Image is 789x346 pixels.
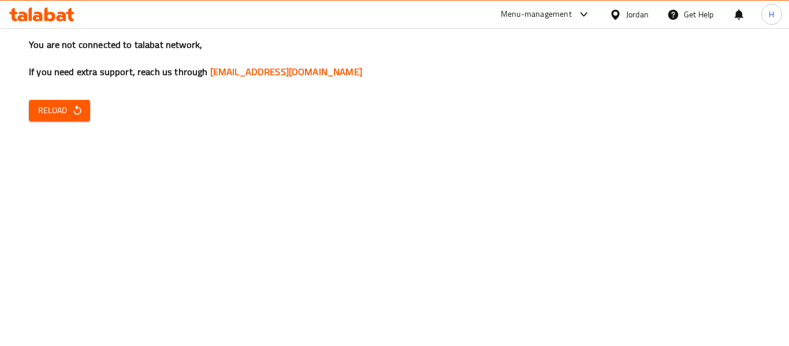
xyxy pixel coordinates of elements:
button: Reload [29,100,90,121]
span: H [769,8,774,21]
a: [EMAIL_ADDRESS][DOMAIN_NAME] [210,63,362,80]
span: Reload [38,103,81,118]
div: Menu-management [501,8,572,21]
div: Jordan [626,8,649,21]
h3: You are not connected to talabat network, If you need extra support, reach us through [29,38,760,79]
